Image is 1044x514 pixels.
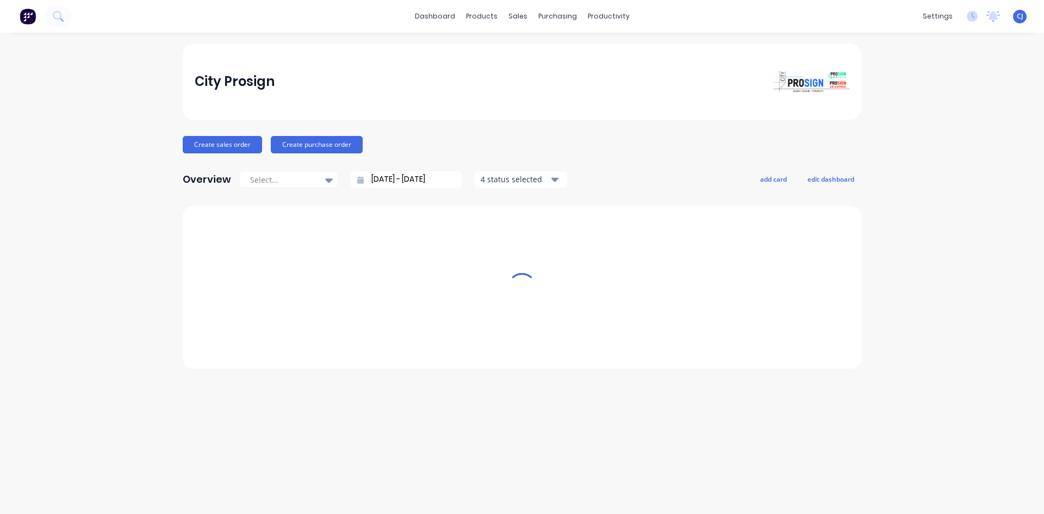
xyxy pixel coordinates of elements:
div: products [461,8,503,24]
div: sales [503,8,533,24]
div: 4 status selected [481,174,549,185]
button: edit dashboard [800,172,861,186]
button: Create sales order [183,136,262,153]
button: 4 status selected [475,171,567,188]
a: dashboard [409,8,461,24]
button: add card [753,172,794,186]
div: purchasing [533,8,582,24]
div: Overview [183,169,231,190]
div: productivity [582,8,635,24]
img: Factory [20,8,36,24]
div: settings [917,8,958,24]
button: Create purchase order [271,136,363,153]
div: City Prosign [195,71,275,92]
span: CJ [1017,11,1023,21]
img: City Prosign [773,71,849,92]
